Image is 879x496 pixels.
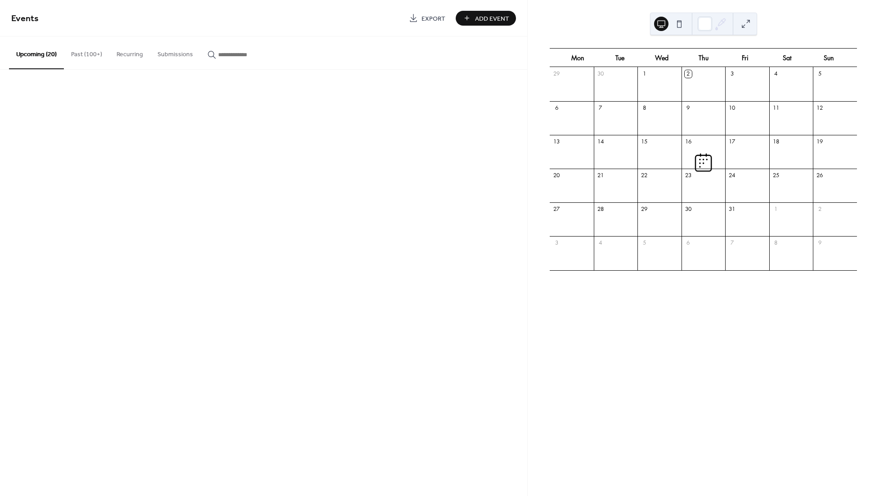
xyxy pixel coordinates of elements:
[557,49,599,67] div: Mon
[597,206,605,213] div: 28
[685,206,692,213] div: 30
[816,172,824,179] div: 26
[728,172,736,179] div: 24
[808,49,850,67] div: Sun
[772,239,780,247] div: 8
[9,36,64,69] button: Upcoming (20)
[475,14,509,23] span: Add Event
[553,104,561,112] div: 6
[422,14,445,23] span: Export
[685,239,692,247] div: 6
[728,70,736,78] div: 3
[597,70,605,78] div: 30
[641,206,648,213] div: 29
[641,138,648,145] div: 15
[685,104,692,112] div: 9
[597,104,605,112] div: 7
[641,239,648,247] div: 5
[728,239,736,247] div: 7
[728,138,736,145] div: 17
[150,36,200,68] button: Submissions
[816,70,824,78] div: 5
[728,206,736,213] div: 31
[816,104,824,112] div: 12
[772,70,780,78] div: 4
[553,206,561,213] div: 27
[553,239,561,247] div: 3
[816,138,824,145] div: 19
[597,138,605,145] div: 14
[772,172,780,179] div: 25
[599,49,641,67] div: Tue
[685,70,692,78] div: 2
[641,104,648,112] div: 8
[685,172,692,179] div: 23
[402,11,452,26] a: Export
[109,36,150,68] button: Recurring
[816,206,824,213] div: 2
[641,49,682,67] div: Wed
[772,138,780,145] div: 18
[724,49,766,67] div: Fri
[597,239,605,247] div: 4
[553,138,561,145] div: 13
[597,172,605,179] div: 21
[456,11,516,26] button: Add Event
[11,10,39,27] span: Events
[641,172,648,179] div: 22
[685,138,692,145] div: 16
[64,36,109,68] button: Past (100+)
[553,70,561,78] div: 29
[728,104,736,112] div: 10
[553,172,561,179] div: 20
[816,239,824,247] div: 9
[772,104,780,112] div: 11
[766,49,808,67] div: Sat
[772,206,780,213] div: 1
[682,49,724,67] div: Thu
[641,70,648,78] div: 1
